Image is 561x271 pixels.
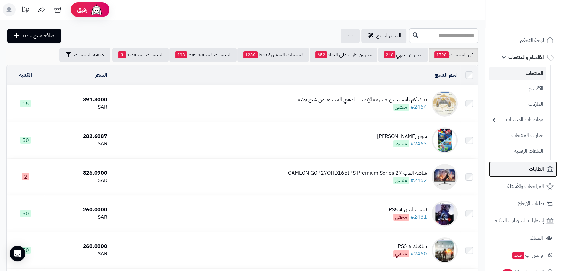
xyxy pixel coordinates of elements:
[77,6,87,14] span: رفيق
[47,140,107,148] div: SAR
[47,96,107,104] div: 391.3000
[495,216,544,225] span: إشعارات التحويلات البنكية
[489,113,546,127] a: مواصفات المنتجات
[512,251,543,260] span: وآتس آب
[20,247,31,254] span: 50
[74,51,105,59] span: تصفية المنتجات
[489,97,546,111] a: الماركات
[489,230,557,246] a: العملاء
[518,199,544,208] span: طلبات الإرجاع
[410,213,427,221] a: #2461
[489,67,546,80] a: المنتجات
[315,51,327,58] span: 652
[393,140,409,147] span: منشور
[489,129,546,142] a: خيارات المنتجات
[432,127,458,153] img: سوبر ماريو جالاكس نيتندو سويتش
[20,100,31,107] span: 15
[47,243,107,250] div: 260.0000
[377,133,427,140] div: سوبر [PERSON_NAME]
[520,36,544,45] span: لوحة التحكم
[237,48,309,62] a: المنتجات المنشورة فقط1230
[410,177,427,184] a: #2462
[47,214,107,221] div: SAR
[90,3,103,16] img: ai-face.png
[310,48,377,62] a: مخزون قارب على النفاذ652
[489,32,557,48] a: لوحة التحكم
[17,3,33,18] a: تحديثات المنصة
[47,250,107,258] div: SAR
[434,51,449,58] span: 1728
[47,177,107,184] div: SAR
[410,250,427,258] a: #2460
[489,82,546,96] a: الأقسام
[432,201,458,227] img: نينجا جايدن 4 PS5
[393,243,427,250] div: باتلفيلد 6 PS5
[378,48,428,62] a: مخزون منتهي248
[410,103,427,111] a: #2464
[489,196,557,211] a: طلبات الإرجاع
[507,182,544,191] span: المراجعات والأسئلة
[19,71,32,79] a: الكمية
[384,51,395,58] span: 248
[22,32,56,40] span: اضافة منتج جديد
[393,250,409,257] span: مخفي
[530,233,543,242] span: العملاء
[389,206,427,214] div: نينجا جايدن 4 PS5
[508,53,544,62] span: الأقسام والمنتجات
[529,165,544,174] span: الطلبات
[432,237,458,263] img: باتلفيلد 6 PS5
[47,133,107,140] div: 282.6087
[288,169,427,177] div: شاشة العاب GAMEON GOP27QHD165IPS Premium Series 27
[169,48,237,62] a: المنتجات المخفية فقط498
[20,137,31,144] span: 50
[112,48,169,62] a: المنتجات المخفضة3
[376,32,401,40] span: التحرير لسريع
[517,7,555,20] img: logo-2.png
[512,252,524,259] span: جديد
[95,71,107,79] a: السعر
[489,161,557,177] a: الطلبات
[47,104,107,111] div: SAR
[175,51,187,58] span: 498
[393,104,409,111] span: منشور
[435,71,458,79] a: اسم المنتج
[243,51,258,58] span: 1230
[7,29,61,43] a: اضافة منتج جديد
[489,213,557,228] a: إشعارات التحويلات البنكية
[47,169,107,177] div: 826.0900
[10,246,25,261] div: Open Intercom Messenger
[298,96,427,104] div: يد تحكم بلايستيشن 5 حزمة الإصدار الذهبي المحدود من شبح يوتيه
[47,206,107,214] div: 260.0000
[361,29,406,43] a: التحرير لسريع
[489,144,546,158] a: الملفات الرقمية
[20,210,31,217] span: 50
[410,140,427,148] a: #2463
[432,91,458,117] img: يد تحكم بلايستيشن 5 حزمة الإصدار الذهبي المحدود من شبح يوتيه
[489,179,557,194] a: المراجعات والأسئلة
[432,164,458,190] img: شاشة العاب GAMEON GOP27QHD165IPS Premium Series 27
[393,214,409,221] span: مخفي
[393,177,409,184] span: منشور
[489,247,557,263] a: وآتس آبجديد
[429,48,478,62] a: كل المنتجات1728
[59,48,110,62] button: تصفية المنتجات
[118,51,126,58] span: 3
[22,173,29,180] span: 2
